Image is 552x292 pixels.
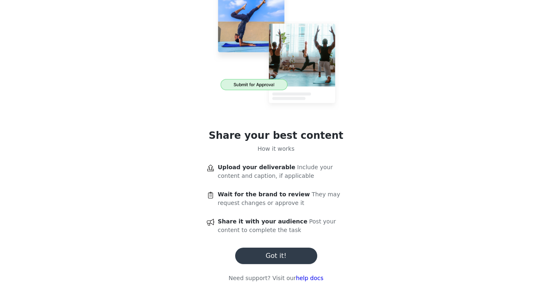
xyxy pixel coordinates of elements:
[229,274,323,283] p: Need support? Visit our
[258,145,295,153] p: How it works
[218,164,333,179] span: Include your content and caption, if applicable
[218,191,340,206] span: They may request changes or approve it
[218,164,295,170] span: Upload your deliverable
[218,218,336,233] span: Post your content to complete the task
[218,191,310,198] span: Wait for the brand to review
[235,248,317,264] button: Got it!
[296,275,323,281] a: help docs
[208,128,343,143] h1: Share your best content
[218,218,307,225] span: Share it with your audience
